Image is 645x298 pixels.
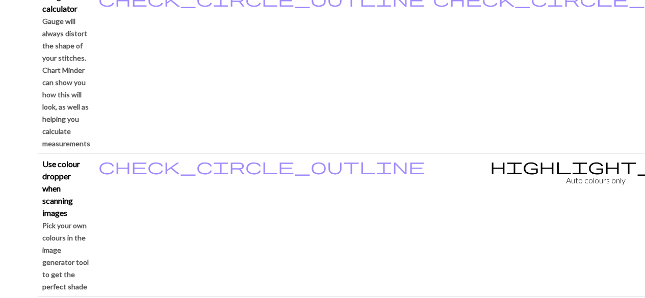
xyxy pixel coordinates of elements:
small: Pick your own colours in the image generator tool to get the perfect shade [42,221,89,291]
span: check_circle_outline [98,156,425,176]
p: Use colour dropper when scanning images [42,158,90,219]
small: Gauge will always distort the shape of your stitches. Chart Minder can show you how this will loo... [42,17,90,148]
i: Included [98,158,425,174]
